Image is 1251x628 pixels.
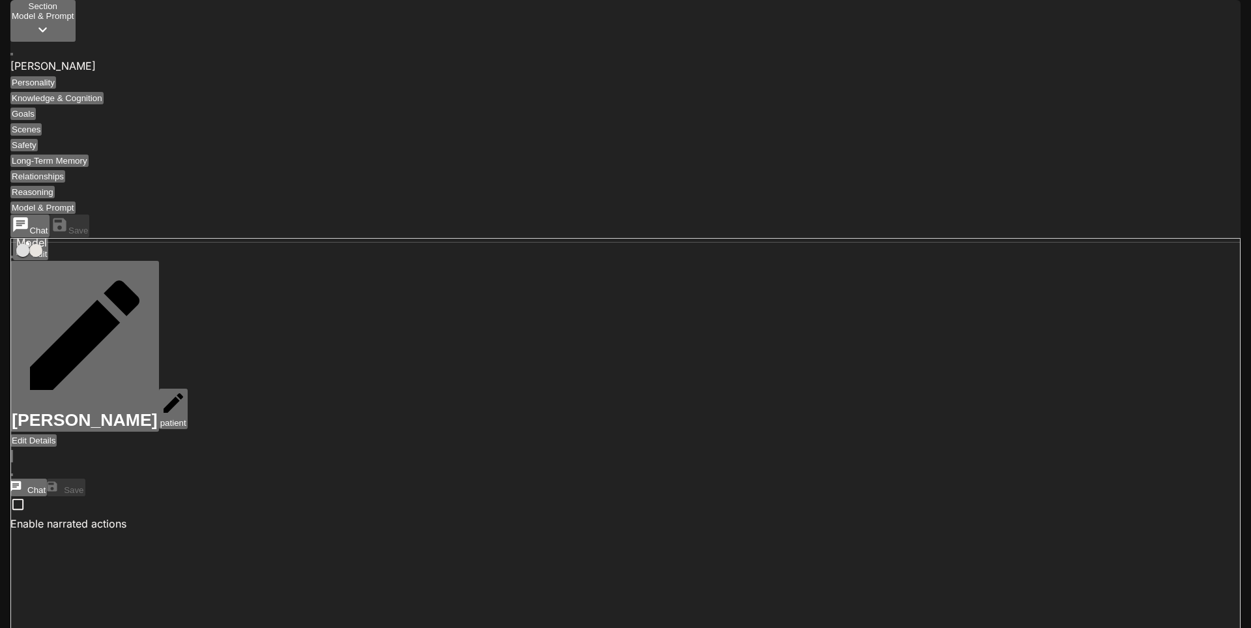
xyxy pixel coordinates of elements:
[10,7,33,30] button: open drawer
[10,170,65,183] button: Relationships
[10,186,55,198] button: Reasoning
[12,11,74,21] p: Model & Prompt
[10,155,89,167] button: Long-Term Memory
[10,108,36,120] button: Goals
[10,215,50,237] button: Chat
[10,123,42,136] button: Scenes
[10,53,13,55] button: Open character avatar dialog
[10,59,96,72] a: [PERSON_NAME]
[29,1,57,11] span: Section
[10,202,76,214] button: Model & Prompt
[50,215,90,237] button: Save
[10,139,38,151] button: Safety
[10,76,56,89] button: Personality
[10,92,104,104] button: Knowledge & Cognition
